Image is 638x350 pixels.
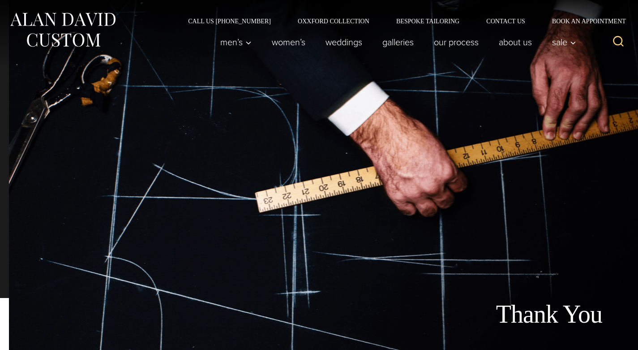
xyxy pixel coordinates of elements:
[424,33,489,51] a: Our Process
[175,18,629,24] nav: Secondary Navigation
[262,33,316,51] a: Women’s
[210,33,581,51] nav: Primary Navigation
[220,38,252,47] span: Men’s
[383,18,473,24] a: Bespoke Tailoring
[539,18,629,24] a: Book an Appointment
[373,33,424,51] a: Galleries
[608,31,629,53] button: View Search Form
[284,18,383,24] a: Oxxford Collection
[489,33,542,51] a: About Us
[552,38,576,47] span: Sale
[175,18,284,24] a: Call Us [PHONE_NUMBER]
[403,299,602,329] h1: Thank You
[473,18,539,24] a: Contact Us
[316,33,373,51] a: weddings
[9,10,116,50] img: Alan David Custom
